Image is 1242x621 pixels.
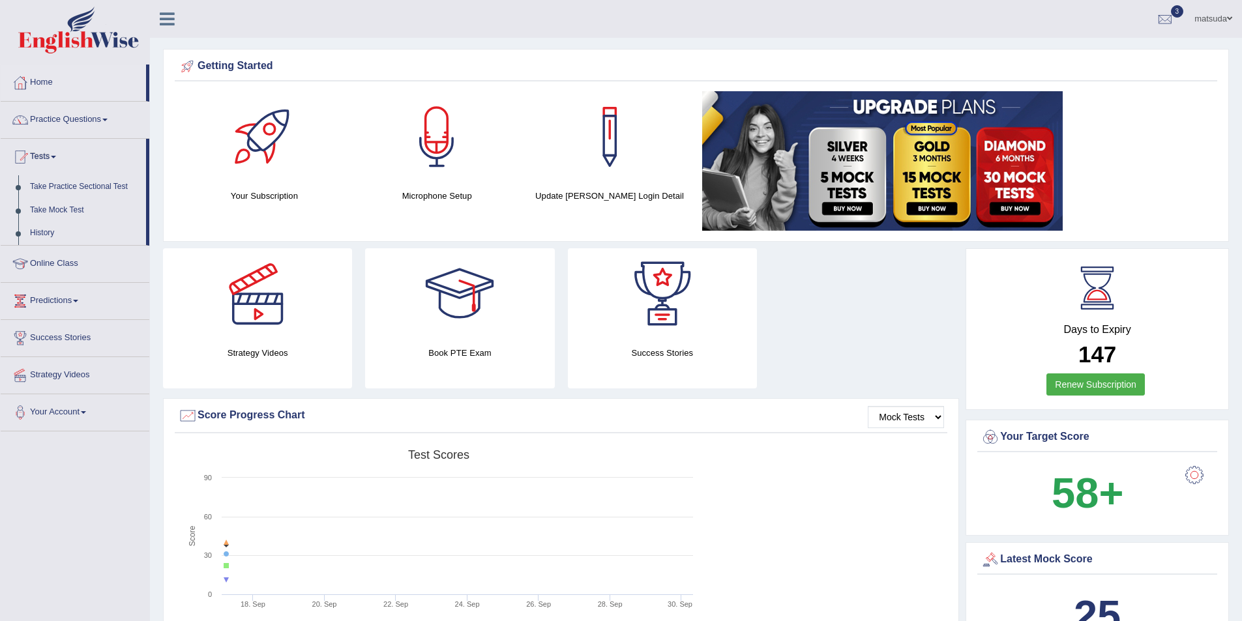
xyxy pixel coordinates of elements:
a: Your Account [1,394,149,427]
tspan: 30. Sep [668,600,692,608]
h4: Strategy Videos [163,346,352,360]
text: 0 [208,590,212,598]
tspan: 18. Sep [241,600,265,608]
h4: Update [PERSON_NAME] Login Detail [530,189,690,203]
tspan: 28. Sep [598,600,623,608]
h4: Days to Expiry [981,324,1214,336]
a: Success Stories [1,320,149,353]
tspan: 20. Sep [312,600,337,608]
tspan: Score [188,526,197,547]
a: Predictions [1,283,149,315]
a: History [24,222,146,245]
img: small5.jpg [702,91,1063,231]
h4: Your Subscription [185,189,344,203]
b: 58+ [1052,469,1123,517]
a: Strategy Videos [1,357,149,390]
a: Take Mock Test [24,199,146,222]
div: Score Progress Chart [178,406,944,426]
b: 147 [1078,341,1116,367]
a: Online Class [1,246,149,278]
tspan: 26. Sep [526,600,551,608]
a: Take Practice Sectional Test [24,175,146,199]
h4: Microphone Setup [357,189,517,203]
div: Your Target Score [981,427,1214,447]
a: Practice Questions [1,102,149,134]
text: 30 [204,551,212,559]
text: 90 [204,474,212,482]
tspan: Test scores [408,448,469,461]
h4: Book PTE Exam [365,346,554,360]
tspan: 24. Sep [455,600,480,608]
div: Getting Started [178,57,1214,76]
h4: Success Stories [568,346,757,360]
tspan: 22. Sep [383,600,408,608]
div: Latest Mock Score [981,550,1214,570]
a: Renew Subscription [1046,373,1145,396]
a: Home [1,65,146,97]
text: 60 [204,513,212,521]
a: Tests [1,139,146,171]
span: 3 [1171,5,1184,18]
